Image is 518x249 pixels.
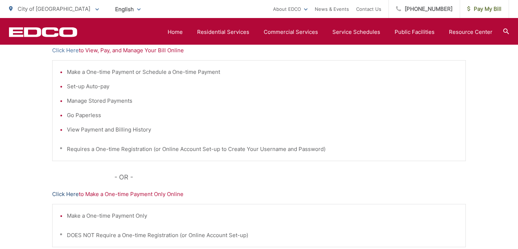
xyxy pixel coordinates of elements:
li: Go Paperless [67,111,458,120]
li: Make a One-time Payment or Schedule a One-time Payment [67,68,458,76]
a: Commercial Services [264,28,318,36]
li: Set-up Auto-pay [67,82,458,91]
a: Click Here [52,46,79,55]
a: Resource Center [449,28,492,36]
a: Contact Us [356,5,381,13]
span: Pay My Bill [467,5,501,13]
li: View Payment and Billing History [67,125,458,134]
a: Residential Services [197,28,249,36]
span: English [110,3,146,15]
p: to Make a One-time Payment Only Online [52,190,466,199]
p: - OR - [114,172,466,183]
a: Service Schedules [332,28,380,36]
a: About EDCO [273,5,308,13]
span: City of [GEOGRAPHIC_DATA] [18,5,90,12]
p: * DOES NOT Require a One-time Registration (or Online Account Set-up) [60,231,458,240]
li: Make a One-time Payment Only [67,212,458,220]
a: Public Facilities [395,28,435,36]
a: EDCD logo. Return to the homepage. [9,27,77,37]
a: News & Events [315,5,349,13]
p: to View, Pay, and Manage Your Bill Online [52,46,466,55]
a: Home [168,28,183,36]
p: * Requires a One-time Registration (or Online Account Set-up to Create Your Username and Password) [60,145,458,154]
a: Click Here [52,190,79,199]
li: Manage Stored Payments [67,97,458,105]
